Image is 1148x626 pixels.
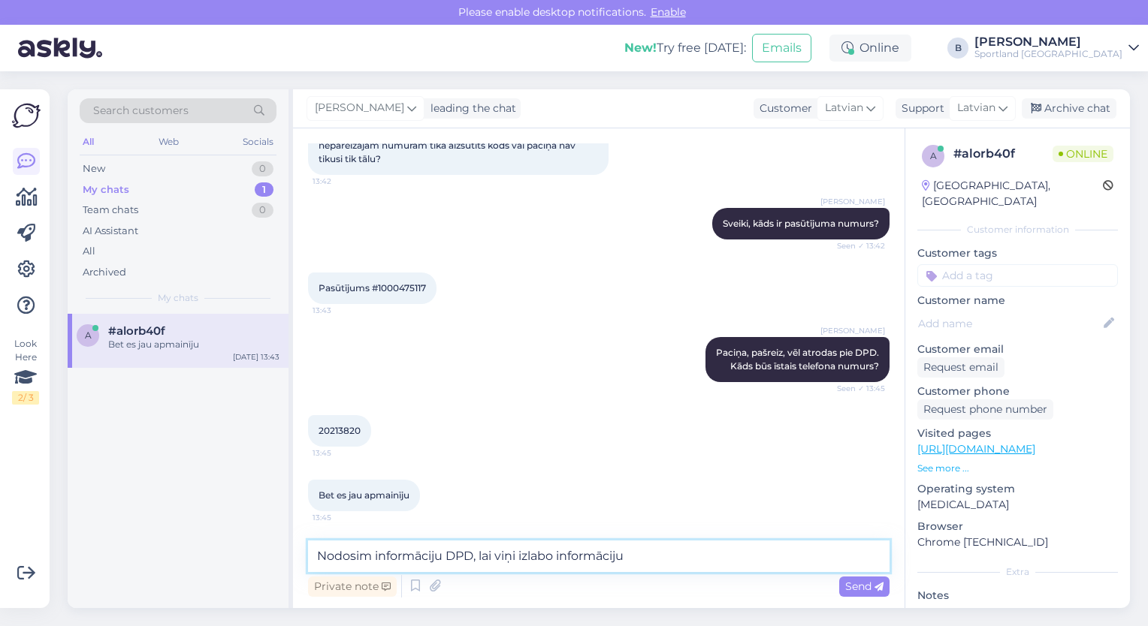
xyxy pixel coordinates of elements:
[974,36,1122,48] div: [PERSON_NAME]
[918,315,1101,332] input: Add name
[829,240,885,251] span: Seen ✓ 13:42
[83,244,95,259] div: All
[240,132,276,152] div: Socials
[917,293,1118,308] p: Customer name
[424,101,516,116] div: leading the chat
[108,338,279,351] div: Bet es jau apmainīju
[12,391,39,405] div: 2 / 3
[319,126,581,164] span: Es biju nejauši ievadījusi nepareizo numuru, nevar būt kad nepareizajam numuram tika aizsūtīts ko...
[252,203,273,218] div: 0
[315,100,404,116] span: [PERSON_NAME]
[83,161,105,176] div: New
[624,41,657,55] b: New!
[829,35,911,62] div: Online
[108,324,165,338] span: #alorb40f
[917,462,1118,475] p: See more ...
[313,512,369,523] span: 13:45
[845,579,884,593] span: Send
[917,534,1118,550] p: Chrome [TECHNICAL_ID]
[80,132,97,152] div: All
[930,150,937,161] span: a
[917,519,1118,534] p: Browser
[319,489,409,501] span: Bet es jau apmainīju
[83,265,126,280] div: Archived
[313,176,369,187] span: 13:42
[308,540,890,572] textarea: Nodosim informāciju DPD, lai viņi izlabo informāciju
[917,357,1005,378] div: Request email
[917,442,1035,456] a: [URL][DOMAIN_NAME]
[233,351,279,363] div: [DATE] 13:43
[646,5,690,19] span: Enable
[723,218,879,229] span: Sveiki, kāds ir pasūtījuma numurs?
[156,132,182,152] div: Web
[716,347,879,372] span: Paciņa, pašreiz, vēl atrodas pie DPD. Kāds būs īstais telefona numurs?
[752,34,811,62] button: Emails
[829,383,885,394] span: Seen ✓ 13:45
[825,100,863,116] span: Latvian
[917,497,1118,513] p: [MEDICAL_DATA]
[947,38,968,59] div: B
[917,245,1118,261] p: Customer tags
[953,145,1053,163] div: # alorb40f
[1053,146,1113,162] span: Online
[896,101,944,116] div: Support
[917,565,1118,579] div: Extra
[12,337,39,405] div: Look Here
[917,223,1118,236] div: Customer information
[83,182,129,197] div: My chats
[917,384,1118,399] p: Customer phone
[83,203,138,218] div: Team chats
[754,101,812,116] div: Customer
[957,100,995,116] span: Latvian
[974,36,1139,60] a: [PERSON_NAME]Sportland [GEOGRAPHIC_DATA]
[917,426,1118,441] p: Visited pages
[313,305,369,316] span: 13:43
[974,48,1122,60] div: Sportland [GEOGRAPHIC_DATA]
[917,399,1053,420] div: Request phone number
[252,161,273,176] div: 0
[624,39,746,57] div: Try free [DATE]:
[308,576,397,597] div: Private note
[85,330,92,341] span: a
[917,264,1118,287] input: Add a tag
[1022,98,1116,119] div: Archive chat
[917,588,1118,603] p: Notes
[12,101,41,130] img: Askly Logo
[820,325,885,336] span: [PERSON_NAME]
[319,425,361,436] span: 20213820
[917,342,1118,357] p: Customer email
[319,282,426,293] span: Pasūtījums #1000475117
[158,291,198,305] span: My chats
[93,103,189,119] span: Search customers
[917,481,1118,497] p: Operating system
[313,447,369,459] span: 13:45
[820,196,885,207] span: [PERSON_NAME]
[83,224,138,239] div: AI Assistant
[255,182,273,197] div: 1
[922,178,1103,209] div: [GEOGRAPHIC_DATA], [GEOGRAPHIC_DATA]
